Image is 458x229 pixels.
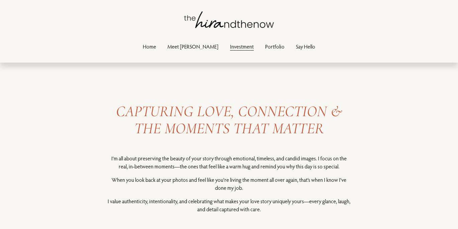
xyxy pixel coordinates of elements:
[116,102,346,138] em: CAPTURING LOVE, CONNECTION & THE MOMENTS THAT MATTER
[184,11,274,28] img: thehirandthenow
[143,42,156,51] a: Home
[107,176,351,192] p: When you look back at your photos and feel like you’re living the moment all over again, that’s w...
[265,42,284,51] a: Portfolio
[167,42,218,51] a: Meet [PERSON_NAME]
[107,197,351,213] p: I value authenticity, intentionality, and celebrating what makes your love story uniquely yours—e...
[296,42,315,51] a: Say Hello
[230,42,254,51] a: Investment
[107,154,351,170] p: I’m all about preserving the beauty of your story through emotional, timeless, and candid images....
